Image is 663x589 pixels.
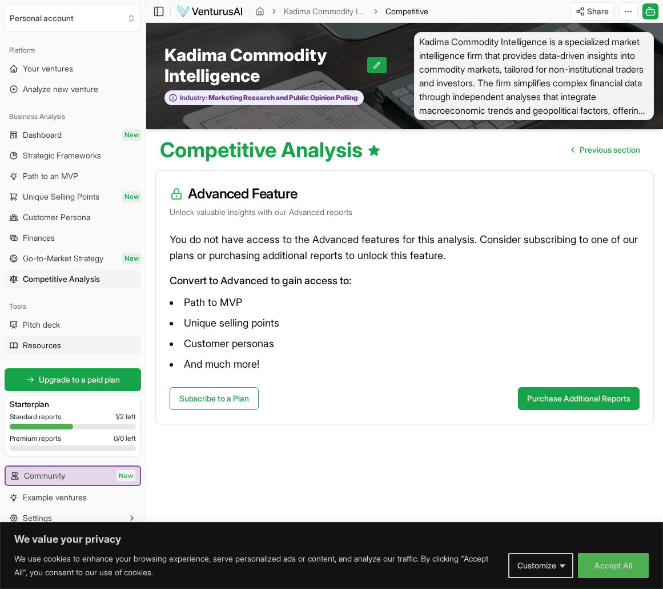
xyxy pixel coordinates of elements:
[23,340,61,351] span: Resources
[5,5,141,32] button: Select an organization
[23,492,87,503] span: Example ventures
[508,553,573,578] button: Customize
[23,191,99,202] span: Unique Selling Points
[10,412,61,421] span: Standard reports
[114,434,136,443] span: 0 / 0 left
[170,355,640,373] li: And much more!
[122,129,141,141] span: New
[5,316,141,334] a: Pitch deck
[562,138,649,161] nav: pagination
[170,335,640,353] li: Customer personas
[5,59,141,78] a: Your ventures
[23,83,98,95] span: Analyze new venture
[164,45,367,86] span: Kadima Commodity Intelligence
[5,229,141,247] a: Finances
[23,150,101,161] span: Strategic Frameworks
[385,6,428,17] span: Competitive
[160,138,381,161] h1: Competitive Analysis
[5,249,141,268] a: Go-to-Market StrategyNew
[170,273,640,289] p: Convert to Advanced to gain access to:
[122,253,141,264] span: New
[5,108,141,126] div: Business Analysis
[578,553,649,578] button: Accept All
[587,6,609,17] span: Share
[5,167,141,185] a: Path to an MVP
[5,509,141,527] button: Settings
[5,297,141,316] div: Tools
[6,467,140,485] a: CommunityNew
[5,488,141,507] a: Example ventures
[5,270,141,288] a: Competitive Analysis
[570,2,614,21] button: Share
[23,212,90,223] span: Customer Persona
[5,368,141,391] a: Upgrade to a paid plan
[23,63,73,74] span: Your ventures
[518,387,640,410] button: Purchase Additional Reports
[207,93,357,102] span: Marketing Research and Public Opinion Polling
[10,399,136,410] h3: Starter plan
[23,273,100,285] span: Competitive Analysis
[170,206,640,218] p: Unlock valuable insights with our Advanced reports
[284,6,366,17] a: Kadima Commodity Intelligence
[164,90,364,106] button: Industry:Marketing Research and Public Opinion Polling
[10,434,61,443] span: Premium reports
[23,232,55,244] span: Finances
[5,126,141,144] a: DashboardNew
[23,253,103,264] span: Go-to-Market Strategy
[39,374,120,385] span: Upgrade to a paid plan
[23,170,78,182] span: Path to an MVP
[170,185,640,203] h3: Advanced Feature
[14,532,649,546] p: We value your privacy
[580,144,640,156] span: Previous section
[14,552,500,579] p: We use cookies to enhance your browsing experience, serve personalized ads or content, and analyz...
[414,32,654,120] span: Kadima Commodity Intelligence is a specialized market intelligence firm that provides data-driven...
[170,293,640,312] li: Path to MVP
[5,146,141,165] a: Strategic Frameworks
[122,191,141,202] span: New
[176,5,243,18] img: logo
[180,93,207,102] span: Industry:
[23,129,62,141] span: Dashboard
[23,319,60,331] span: Pitch deck
[562,138,649,161] a: Go to previous page
[23,512,52,524] span: Settings
[255,6,428,17] nav: breadcrumb
[115,412,136,421] span: 1 / 2 left
[170,314,640,332] li: Unique selling points
[170,232,640,264] p: You do not have access to the Advanced features for this analysis. Consider subscribing to one of...
[5,80,141,98] a: Analyze new venture
[5,188,141,206] a: Unique Selling PointsNew
[5,208,141,226] a: Customer Persona
[5,41,141,59] div: Platform
[24,470,65,481] span: Community
[170,387,259,410] a: Subscribe to a Plan
[116,470,135,481] span: New
[5,336,141,355] a: Resources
